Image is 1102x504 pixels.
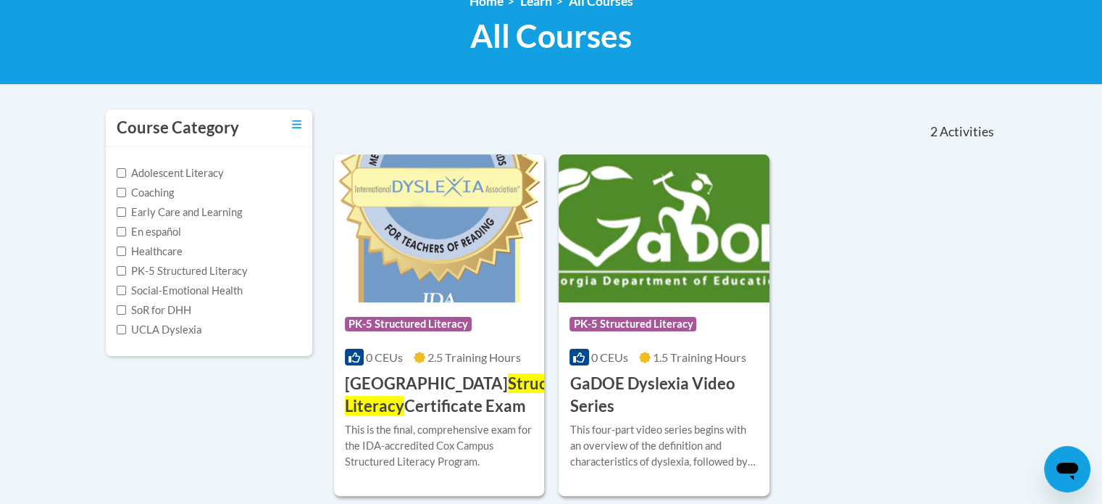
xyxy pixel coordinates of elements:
span: 2.5 Training Hours [427,350,521,364]
div: This four-part video series begins with an overview of the definition and characteristics of dysl... [569,422,759,470]
img: Course Logo [334,154,545,302]
h3: [GEOGRAPHIC_DATA] Certificate Exam [345,373,588,418]
input: Checkbox for Options [117,247,126,256]
label: Early Care and Learning [117,205,242,220]
a: Course LogoPK-5 Structured Literacy0 CEUs2.5 Training Hours [GEOGRAPHIC_DATA]Structured LiteracyC... [334,154,545,495]
label: UCLA Dyslexia [117,322,201,338]
a: Course LogoPK-5 Structured Literacy0 CEUs1.5 Training Hours GaDOE Dyslexia Video SeriesThis four-... [559,154,769,495]
input: Checkbox for Options [117,286,126,295]
input: Checkbox for Options [117,227,126,236]
input: Checkbox for Options [117,168,126,178]
input: Checkbox for Options [117,305,126,315]
label: Adolescent Literacy [117,165,224,181]
h3: Course Category [117,117,239,139]
span: Activities [940,124,994,140]
label: Coaching [117,185,174,201]
input: Checkbox for Options [117,207,126,217]
span: 0 CEUs [366,350,403,364]
span: 2 [930,124,937,140]
input: Checkbox for Options [117,266,126,276]
div: This is the final, comprehensive exam for the IDA-accredited Cox Campus Structured Literacy Program. [345,422,534,470]
img: Course Logo [559,154,769,302]
label: Healthcare [117,244,183,260]
label: En español [117,224,181,240]
span: PK-5 Structured Literacy [345,317,472,331]
a: Toggle collapse [292,117,301,133]
iframe: Button to launch messaging window [1044,446,1090,492]
input: Checkbox for Options [117,325,126,334]
label: SoR for DHH [117,302,191,318]
label: PK-5 Structured Literacy [117,263,248,279]
input: Checkbox for Options [117,188,126,197]
label: Social-Emotional Health [117,283,243,299]
span: 1.5 Training Hours [653,350,746,364]
span: PK-5 Structured Literacy [569,317,696,331]
span: 0 CEUs [591,350,628,364]
span: All Courses [470,17,632,55]
h3: GaDOE Dyslexia Video Series [569,373,759,418]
